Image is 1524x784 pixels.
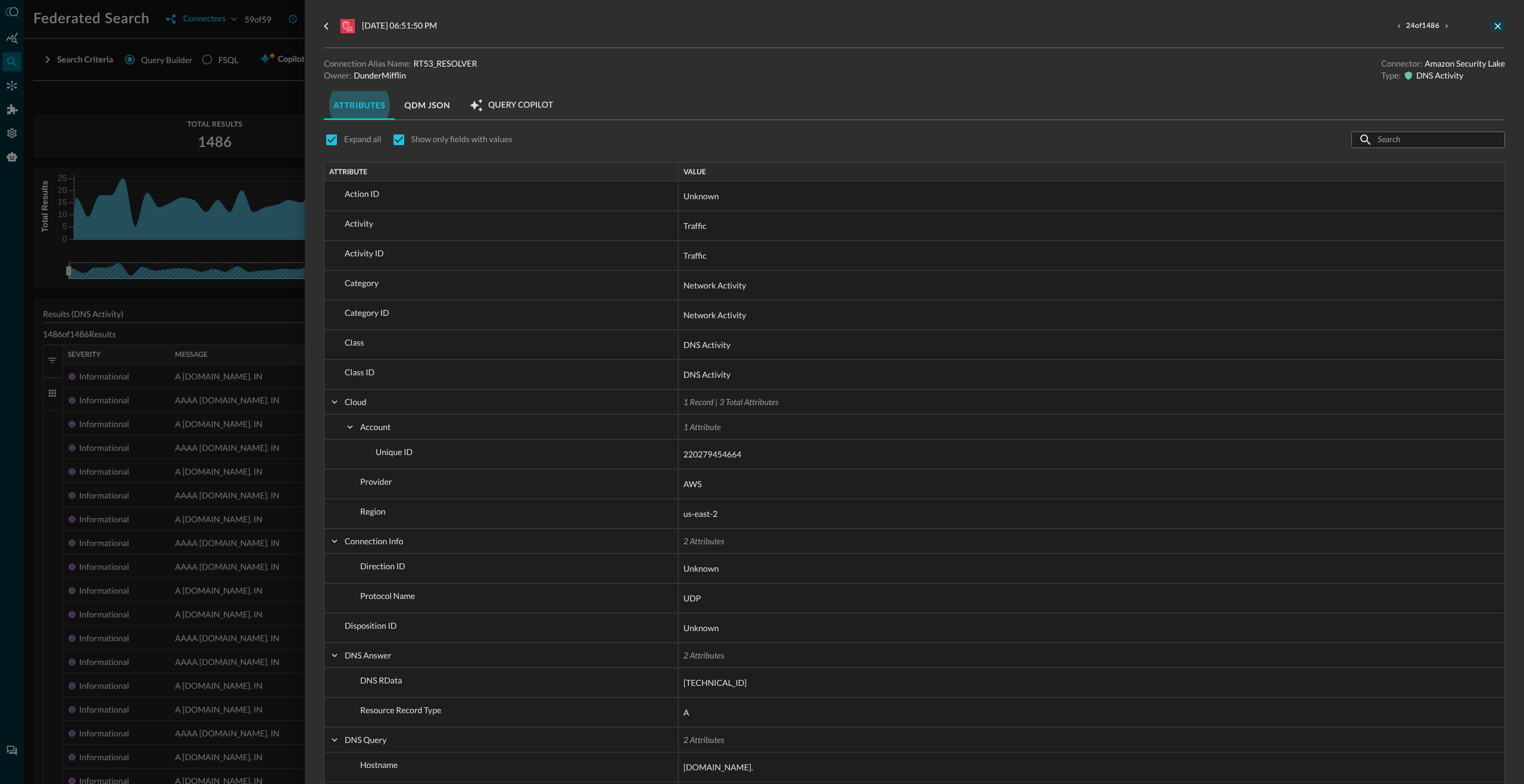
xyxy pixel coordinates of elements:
p: DunderMifflin [354,70,406,81]
p: Type: [1381,70,1401,81]
span: Direction ID [360,561,405,571]
p: Owner: [324,70,351,81]
span: Cloud [345,397,367,407]
span: Unknown [683,562,719,576]
p: Expand all [344,133,382,145]
button: Attributes [324,91,395,120]
p: Amazon Security Lake [1425,58,1505,70]
svg: Amazon Security Lake [341,19,355,33]
span: Category ID [345,308,389,318]
span: Action ID [345,189,379,199]
button: go back [317,17,336,36]
span: Unknown [683,621,719,635]
span: Network Activity [683,278,746,293]
input: Search [1378,128,1478,150]
span: Attribute [329,168,367,176]
span: Hostname [360,760,398,770]
span: Disposition ID [345,620,396,631]
span: DNS Activity [683,368,730,382]
button: QDM JSON [395,91,460,120]
span: AWS [683,477,702,491]
span: Unknown [683,189,719,203]
span: Account [360,422,391,432]
span: 2 Attributes [683,536,724,546]
span: Activity [345,218,373,228]
span: Region [360,506,386,516]
span: [TECHNICAL_ID] [683,676,747,690]
span: Activity ID [345,248,384,258]
p: RT53_RESOLVER [414,58,477,70]
span: 220279454664 [683,447,741,462]
span: us-east-2 [683,507,717,521]
span: DNS RData [360,675,402,685]
p: Connection Alias Name: [324,58,411,70]
span: Value [683,168,706,176]
span: Provider [360,476,392,487]
p: Connector: [1381,58,1422,70]
span: Protocol Name [360,591,415,601]
span: 1 Attribute [683,422,721,432]
span: DNS Answer [345,650,391,660]
p: [DATE] 06:51:50 PM [362,19,437,33]
p: DNS Activity [1416,70,1463,81]
span: Unique ID [376,447,413,457]
span: 24 of 1486 [1406,21,1439,31]
span: Query Copilot [488,100,553,111]
span: DNS Query [345,735,386,745]
span: Network Activity [683,308,746,322]
span: [DOMAIN_NAME]. [683,760,753,774]
span: Connection Info [345,536,403,546]
p: Show only fields with values [411,133,513,145]
button: previous result [1393,20,1405,32]
span: A [683,705,689,720]
span: Traffic [683,249,707,263]
span: 2 Attributes [683,650,724,660]
span: 2 Attributes [683,735,724,745]
span: Class ID [345,367,374,377]
span: Category [345,278,379,288]
span: DNS Activity [683,338,730,352]
span: Resource Record Type [360,705,441,715]
button: close-drawer [1491,19,1505,33]
button: next result [1441,20,1453,32]
span: Class [345,337,364,347]
span: 1 Record | 3 Total Attributes [683,397,779,407]
span: Traffic [683,219,707,233]
span: UDP [683,591,701,606]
